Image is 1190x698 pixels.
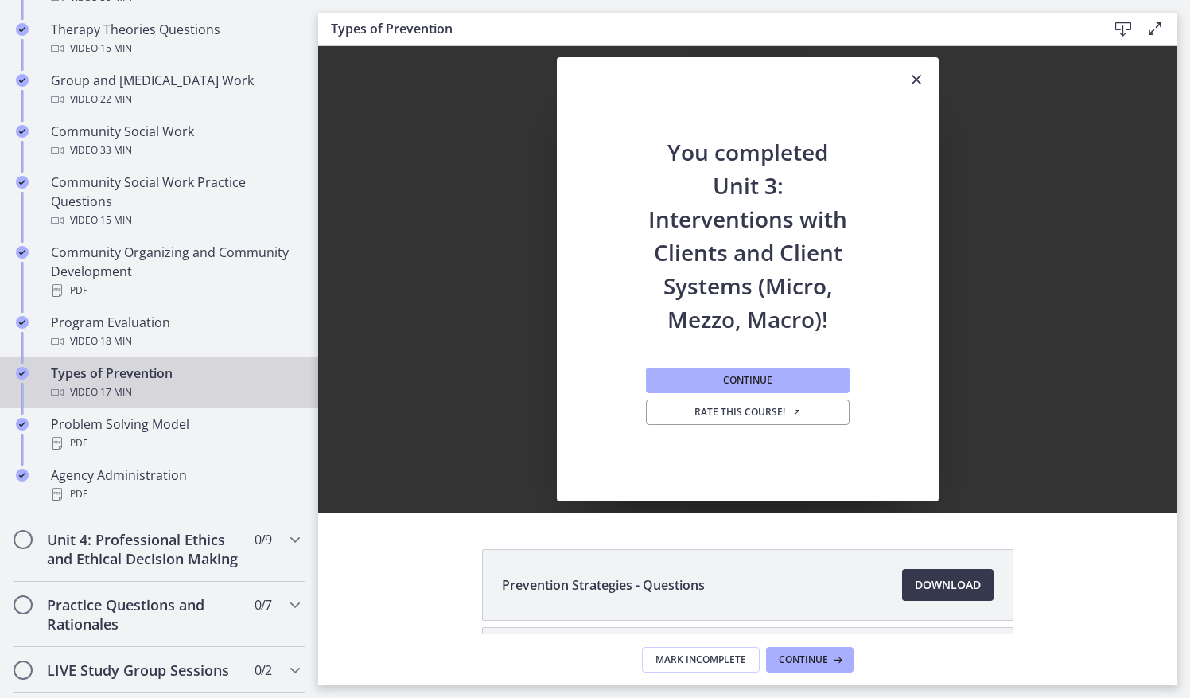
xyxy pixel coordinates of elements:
[16,367,29,380] i: Completed
[51,415,299,453] div: Problem Solving Model
[51,383,299,402] div: Video
[51,122,299,160] div: Community Social Work
[98,90,132,109] span: · 22 min
[51,434,299,453] div: PDF
[643,103,853,336] h2: You completed Unit 3: Interventions with Clients and Client Systems (Micro, Mezzo, Macro)!
[16,469,29,482] i: Completed
[51,281,299,300] div: PDF
[646,368,850,393] button: Continue
[51,39,299,58] div: Video
[98,332,132,351] span: · 18 min
[47,661,241,680] h2: LIVE Study Group Sessions
[51,71,299,109] div: Group and [MEDICAL_DATA] Work
[51,466,299,504] div: Agency Administration
[51,243,299,300] div: Community Organizing and Community Development
[255,530,271,549] span: 0 / 9
[47,595,241,634] h2: Practice Questions and Rationales
[766,647,854,673] button: Continue
[51,313,299,351] div: Program Evaluation
[47,530,241,568] h2: Unit 4: Professional Ethics and Ethical Decision Making
[51,211,299,230] div: Video
[51,332,299,351] div: Video
[16,176,29,189] i: Completed
[694,406,802,419] span: Rate this course!
[16,23,29,36] i: Completed
[16,74,29,87] i: Completed
[98,383,132,402] span: · 17 min
[16,418,29,431] i: Completed
[723,374,772,387] span: Continue
[902,569,994,601] a: Download
[16,246,29,259] i: Completed
[51,485,299,504] div: PDF
[331,19,1082,38] h3: Types of Prevention
[655,653,746,666] span: Mark Incomplete
[51,20,299,58] div: Therapy Theories Questions
[642,647,760,673] button: Mark Incomplete
[51,364,299,402] div: Types of Prevention
[51,90,299,109] div: Video
[51,173,299,230] div: Community Social Work Practice Questions
[502,575,705,595] span: Prevention Strategies - Questions
[915,575,981,595] span: Download
[98,39,132,58] span: · 15 min
[16,316,29,329] i: Completed
[255,595,271,614] span: 0 / 7
[646,400,850,425] a: Rate this course! Opens in a new window
[894,57,939,103] button: Close
[98,141,132,160] span: · 33 min
[792,407,802,417] i: Opens in a new window
[779,653,828,666] span: Continue
[98,211,132,230] span: · 15 min
[51,141,299,160] div: Video
[16,125,29,138] i: Completed
[255,661,271,680] span: 0 / 2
